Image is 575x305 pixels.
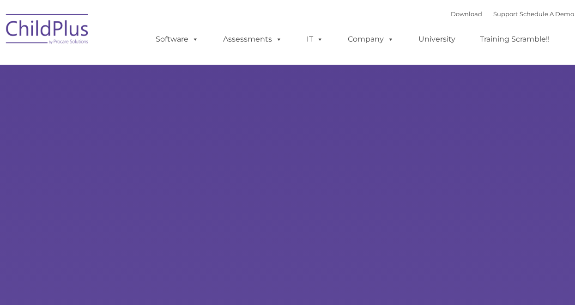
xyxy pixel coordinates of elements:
[493,10,518,18] a: Support
[339,30,403,49] a: Company
[471,30,559,49] a: Training Scramble!!
[520,10,574,18] a: Schedule A Demo
[297,30,333,49] a: IT
[146,30,208,49] a: Software
[451,10,482,18] a: Download
[1,7,94,54] img: ChildPlus by Procare Solutions
[451,10,574,18] font: |
[409,30,465,49] a: University
[214,30,291,49] a: Assessments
